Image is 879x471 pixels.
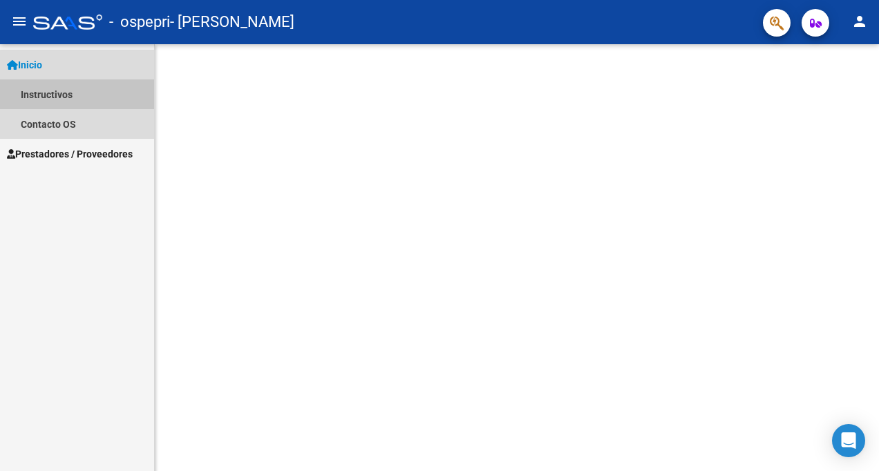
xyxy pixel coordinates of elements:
[109,7,170,37] span: - ospepri
[7,57,42,73] span: Inicio
[11,13,28,30] mat-icon: menu
[7,146,133,162] span: Prestadores / Proveedores
[170,7,294,37] span: - [PERSON_NAME]
[832,424,865,457] div: Open Intercom Messenger
[851,13,868,30] mat-icon: person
